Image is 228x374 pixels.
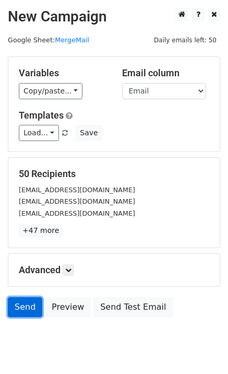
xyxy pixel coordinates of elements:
h5: Advanced [19,264,209,276]
a: Daily emails left: 50 [150,36,220,44]
small: [EMAIL_ADDRESS][DOMAIN_NAME] [19,209,135,217]
a: Load... [19,125,59,141]
a: MergeMail [55,36,89,44]
h5: Variables [19,67,106,79]
a: +47 more [19,224,63,237]
iframe: Chat Widget [176,324,228,374]
a: Send [8,297,42,317]
a: Send Test Email [93,297,173,317]
a: Copy/paste... [19,83,82,99]
button: Save [75,125,102,141]
h5: Email column [122,67,210,79]
small: Google Sheet: [8,36,89,44]
small: [EMAIL_ADDRESS][DOMAIN_NAME] [19,197,135,205]
span: Daily emails left: 50 [150,34,220,46]
small: [EMAIL_ADDRESS][DOMAIN_NAME] [19,186,135,194]
h5: 50 Recipients [19,168,209,180]
h2: New Campaign [8,8,220,26]
a: Preview [45,297,91,317]
a: Templates [19,110,64,121]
